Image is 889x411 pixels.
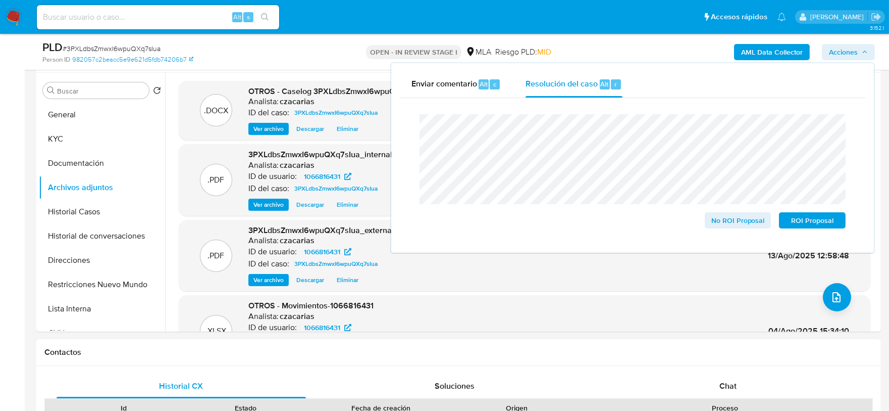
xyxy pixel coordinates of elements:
a: Notificaciones [777,13,786,21]
button: Ver archivo [248,123,289,135]
span: Ver archivo [253,275,284,285]
button: ROI Proposal [779,212,846,229]
button: Archivos adjuntos [39,175,165,200]
button: Historial Casos [39,200,165,224]
button: Acciones [822,44,875,60]
span: Descargar [296,124,324,134]
span: No ROI Proposal [712,213,764,227]
span: Resolución del caso [526,78,598,89]
span: Alt [233,12,241,22]
span: 1066816431 [304,246,340,258]
span: Riesgo PLD: [495,47,551,58]
a: 1066816431 [298,322,357,334]
span: Alt [480,79,488,89]
button: Lista Interna [39,297,165,321]
span: 1066816431 [304,322,340,334]
button: Ver archivo [248,274,289,286]
span: Ver archivo [253,200,284,210]
p: ID del caso: [248,259,289,269]
button: Historial de conversaciones [39,224,165,248]
button: Eliminar [332,274,363,286]
span: s [247,12,250,22]
input: Buscar [57,86,145,96]
span: 3PXLdbsZmwxI6wpuQXq7sIua [294,107,378,119]
span: Soluciones [435,380,475,392]
button: AML Data Collector [734,44,810,60]
p: OPEN - IN REVIEW STAGE I [366,45,461,59]
span: Ver archivo [253,124,284,134]
span: 04/Ago/2025 15:34:10 [768,325,849,337]
p: Analista: [248,236,279,246]
span: 13/Ago/2025 12:58:48 [768,250,849,261]
span: Eliminar [337,275,358,285]
span: Acciones [829,44,858,60]
button: Eliminar [332,199,363,211]
span: 3PXLdbsZmwxI6wpuQXq7sIua [294,182,378,195]
a: 3PXLdbsZmwxI6wpuQXq7sIua [290,258,382,270]
a: 3PXLdbsZmwxI6wpuQXq7sIua [290,107,382,119]
button: upload-file [823,283,851,311]
p: .XLSX [206,326,227,337]
button: Ver archivo [248,199,289,211]
button: Descargar [291,199,329,211]
p: ID de usuario: [248,323,297,333]
span: Accesos rápidos [711,12,767,22]
p: cecilia.zacarias@mercadolibre.com [810,12,867,22]
button: Descargar [291,274,329,286]
p: .PDF [208,250,225,261]
span: OTROS - Caselog 3PXLdbsZmwxI6wpuQXq7sIua_2025_06_18_21_53_43 [248,85,517,97]
h6: czacarias [280,160,315,170]
span: 3.152.1 [870,24,884,32]
button: General [39,103,165,127]
button: Direcciones [39,248,165,272]
span: 3PXLdbsZmwxI6wpuQXq7sIua_internal_info_13_8_2025.pdf - 3PXLdbsZmwxI6wpuQXq7sIua_internal_info_13_... [248,149,686,160]
div: MLA [465,47,491,58]
p: .PDF [208,174,225,186]
button: KYC [39,127,165,151]
span: Historial CX [159,380,203,392]
button: Restricciones Nuevo Mundo [39,272,165,297]
p: Analista: [248,311,279,322]
button: No ROI Proposal [705,212,771,229]
p: ID de usuario: [248,171,297,181]
input: Buscar usuario o caso... [37,11,279,24]
span: Descargar [296,200,324,210]
span: # 3PXLdbsZmwxI6wpuQXq7sIua [63,43,161,54]
span: MID [537,46,551,58]
button: search-icon [254,10,275,24]
a: Salir [871,12,881,22]
span: Enviar comentario [411,78,477,89]
a: 3PXLdbsZmwxI6wpuQXq7sIua [290,182,382,195]
span: c [493,79,496,89]
p: Analista: [248,160,279,170]
span: r [614,79,617,89]
p: ID del caso: [248,184,289,194]
span: 3PXLdbsZmwxI6wpuQXq7sIua [294,258,378,270]
span: Chat [719,380,737,392]
span: ROI Proposal [786,213,839,227]
b: Person ID [42,55,70,64]
b: AML Data Collector [741,44,803,60]
span: 1066816431 [304,170,340,182]
span: Descargar [296,275,324,285]
button: Descargar [291,123,329,135]
h6: czacarias [280,311,315,322]
span: 3PXLdbsZmwxI6wpuQXq7sIua_external_info_13_8_2025.pdf - 3PXLdbsZmwxI6wpuQXq7sIua_external_info_13_... [248,224,689,236]
button: Eliminar [332,123,363,135]
p: ID del caso: [248,108,289,118]
button: Volver al orden por defecto [153,86,161,98]
button: Documentación [39,151,165,175]
p: ID de usuario: [248,247,297,257]
button: CVU [39,321,165,345]
span: OTROS - Movimientos-1066816431 [248,300,374,311]
h1: Contactos [44,347,873,357]
a: 1066816431 [298,170,357,182]
p: .DOCX [204,105,228,116]
h6: czacarias [280,97,315,107]
span: Eliminar [337,124,358,134]
p: Analista: [248,97,279,107]
span: Eliminar [337,200,358,210]
h6: czacarias [280,236,315,246]
b: PLD [42,39,63,55]
a: 982057c2beacc5e9e621d5fdb74206b7 [72,55,193,64]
